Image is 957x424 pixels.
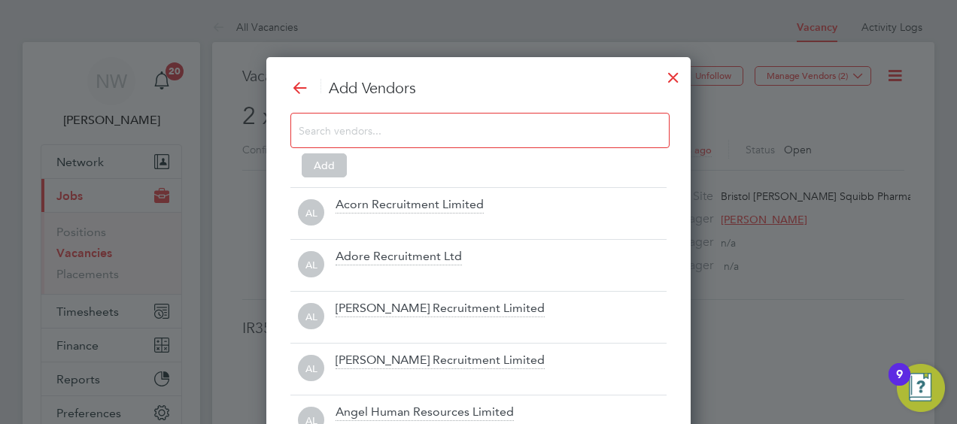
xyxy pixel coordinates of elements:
div: Angel Human Resources Limited [336,404,514,421]
div: Adore Recruitment Ltd [336,249,462,265]
div: [PERSON_NAME] Recruitment Limited [336,301,545,317]
div: Acorn Recruitment Limited [336,197,484,214]
button: Open Resource Center, 9 new notifications [897,364,945,412]
span: AL [298,252,324,278]
input: Search vendors... [299,120,637,140]
div: 9 [896,374,903,394]
button: Add [302,153,347,177]
div: [PERSON_NAME] Recruitment Limited [336,353,545,369]
h3: Add Vendors [290,78,667,98]
span: AL [298,200,324,226]
span: AL [298,304,324,330]
span: AL [298,356,324,382]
